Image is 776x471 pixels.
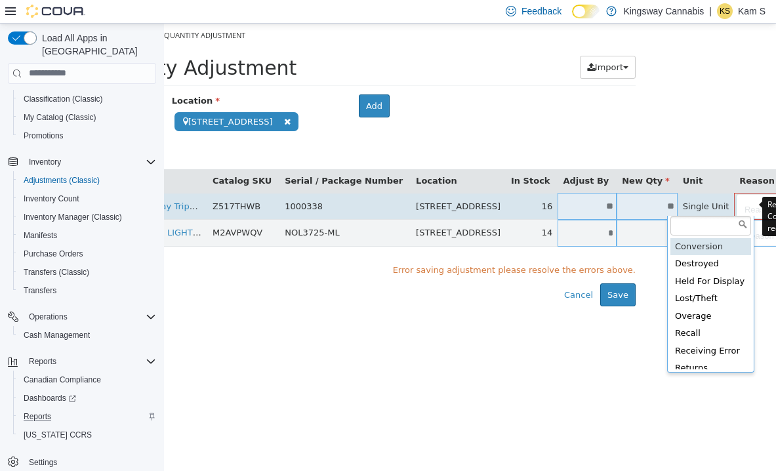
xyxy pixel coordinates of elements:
[13,245,161,263] button: Purchase Orders
[18,264,94,280] a: Transfers (Classic)
[18,228,62,243] a: Manifests
[18,283,156,298] span: Transfers
[18,246,156,262] span: Purchase Orders
[18,110,156,125] span: My Catalog (Classic)
[13,190,161,208] button: Inventory Count
[3,352,161,371] button: Reports
[18,128,156,144] span: Promotions
[24,230,57,241] span: Manifests
[572,5,600,18] input: Dark Mode
[18,390,81,406] a: Dashboards
[720,3,730,19] span: KS
[24,267,89,277] span: Transfers (Classic)
[18,173,156,188] span: Adjustments (Classic)
[3,452,161,471] button: Settings
[18,91,156,107] span: Classification (Classic)
[13,127,161,145] button: Promotions
[506,336,587,354] div: Returns
[24,112,96,123] span: My Catalog (Classic)
[18,409,56,424] a: Reports
[24,430,92,440] span: [US_STATE] CCRS
[18,264,156,280] span: Transfers (Classic)
[18,191,85,207] a: Inventory Count
[521,5,562,18] span: Feedback
[18,128,69,144] a: Promotions
[29,157,61,167] span: Inventory
[24,131,64,141] span: Promotions
[18,246,89,262] a: Purchase Orders
[26,5,85,18] img: Cova
[29,356,56,367] span: Reports
[24,453,156,470] span: Settings
[506,249,587,267] div: Held For Display
[18,427,97,443] a: [US_STATE] CCRS
[13,426,161,444] button: [US_STATE] CCRS
[24,375,101,385] span: Canadian Compliance
[24,285,56,296] span: Transfers
[13,326,161,344] button: Cash Management
[13,208,161,226] button: Inventory Manager (Classic)
[24,411,51,422] span: Reports
[24,175,100,186] span: Adjustments (Classic)
[13,108,161,127] button: My Catalog (Classic)
[18,209,156,225] span: Inventory Manager (Classic)
[29,457,57,468] span: Settings
[24,330,90,340] span: Cash Management
[572,18,573,19] span: Dark Mode
[18,409,156,424] span: Reports
[506,319,587,337] div: Receiving Error
[24,309,73,325] button: Operations
[13,407,161,426] button: Reports
[717,3,733,19] div: Kam S
[24,354,62,369] button: Reports
[18,228,156,243] span: Manifests
[37,31,156,58] span: Load All Apps in [GEOGRAPHIC_DATA]
[18,427,156,443] span: Washington CCRS
[18,372,156,388] span: Canadian Compliance
[506,215,587,232] div: Conversion
[3,153,161,171] button: Inventory
[738,3,766,19] p: Kam S
[18,327,156,343] span: Cash Management
[506,232,587,249] div: Destroyed
[13,226,161,245] button: Manifests
[24,94,103,104] span: Classification (Classic)
[18,191,156,207] span: Inventory Count
[18,327,95,343] a: Cash Management
[506,301,587,319] div: Recall
[13,389,161,407] a: Dashboards
[13,281,161,300] button: Transfers
[13,263,161,281] button: Transfers (Classic)
[24,249,83,259] span: Purchase Orders
[24,354,156,369] span: Reports
[29,312,68,322] span: Operations
[24,154,66,170] button: Inventory
[24,393,76,403] span: Dashboards
[18,110,102,125] a: My Catalog (Classic)
[18,283,62,298] a: Transfers
[24,309,156,325] span: Operations
[506,284,587,302] div: Overage
[18,372,106,388] a: Canadian Compliance
[3,308,161,326] button: Operations
[709,3,712,19] p: |
[18,209,127,225] a: Inventory Manager (Classic)
[506,266,587,284] div: Lost/Theft
[24,212,122,222] span: Inventory Manager (Classic)
[13,371,161,389] button: Canadian Compliance
[623,3,704,19] p: Kingsway Cannabis
[13,171,161,190] button: Adjustments (Classic)
[13,90,161,108] button: Classification (Classic)
[24,194,79,204] span: Inventory Count
[18,173,105,188] a: Adjustments (Classic)
[18,91,108,107] a: Classification (Classic)
[24,154,156,170] span: Inventory
[24,455,62,470] a: Settings
[18,390,156,406] span: Dashboards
